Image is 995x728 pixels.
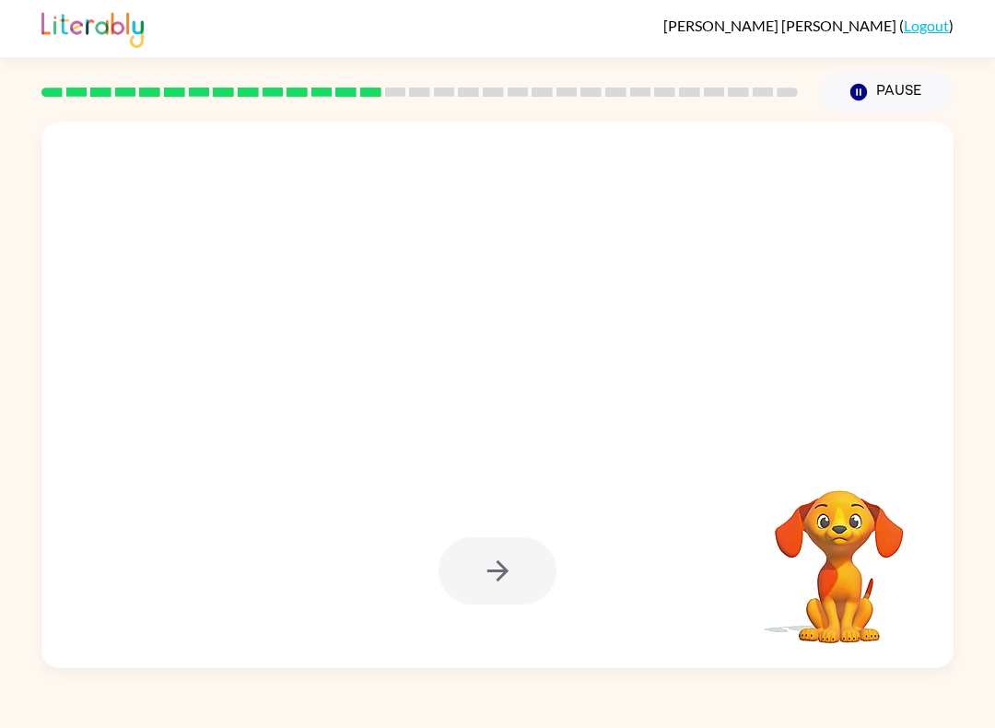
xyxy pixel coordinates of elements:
video: Your browser must support playing .mp4 files to use Literably. Please try using another browser. [747,462,931,646]
a: Logout [904,17,949,34]
div: ( ) [663,17,954,34]
span: [PERSON_NAME] [PERSON_NAME] [663,17,899,34]
img: Literably [41,7,144,48]
button: Pause [820,71,954,113]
